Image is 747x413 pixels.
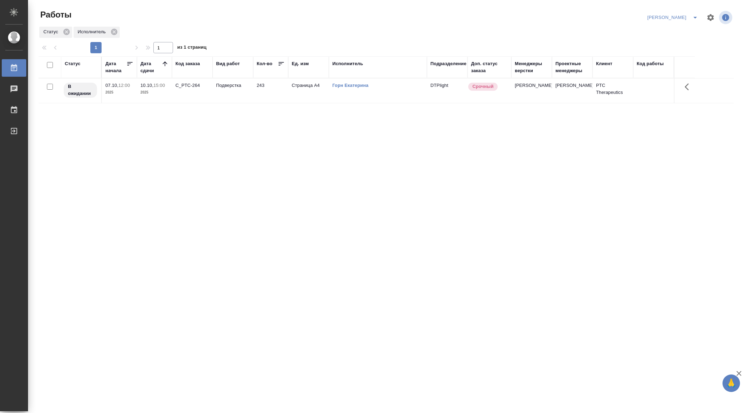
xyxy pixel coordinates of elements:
[430,60,466,67] div: Подразделение
[175,82,209,89] div: C_PTC-264
[153,83,165,88] p: 15:00
[140,83,153,88] p: 10.10,
[292,60,309,67] div: Ед. изм
[552,78,593,103] td: [PERSON_NAME]
[118,83,130,88] p: 12:00
[140,60,161,74] div: Дата сдачи
[596,60,612,67] div: Клиент
[63,82,98,98] div: Исполнитель назначен, приступать к работе пока рано
[257,60,272,67] div: Кол-во
[427,78,468,103] td: DTPlight
[719,11,734,24] span: Посмотреть информацию
[702,9,719,26] span: Настроить таблицу
[43,28,61,35] p: Статус
[680,78,697,95] button: Здесь прячутся важные кнопки
[288,78,329,103] td: Страница А4
[140,89,168,96] p: 2025
[596,82,630,96] p: PTC Therapeutics
[177,43,207,53] span: из 1 страниц
[216,60,240,67] div: Вид работ
[65,60,81,67] div: Статус
[555,60,589,74] div: Проектные менеджеры
[645,12,702,23] div: split button
[175,60,200,67] div: Код заказа
[332,60,363,67] div: Исполнитель
[39,27,72,38] div: Статус
[472,83,493,90] p: Срочный
[105,89,133,96] p: 2025
[74,27,120,38] div: Исполнитель
[515,82,548,89] p: [PERSON_NAME]
[722,374,740,392] button: 🙏
[39,9,71,20] span: Работы
[515,60,548,74] div: Менеджеры верстки
[637,60,664,67] div: Код работы
[68,83,93,97] p: В ожидании
[253,78,288,103] td: 243
[216,82,250,89] p: Подверстка
[105,83,118,88] p: 07.10,
[78,28,108,35] p: Исполнитель
[471,60,508,74] div: Доп. статус заказа
[332,83,368,88] a: Горн Екатерина
[725,376,737,391] span: 🙏
[105,60,126,74] div: Дата начала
